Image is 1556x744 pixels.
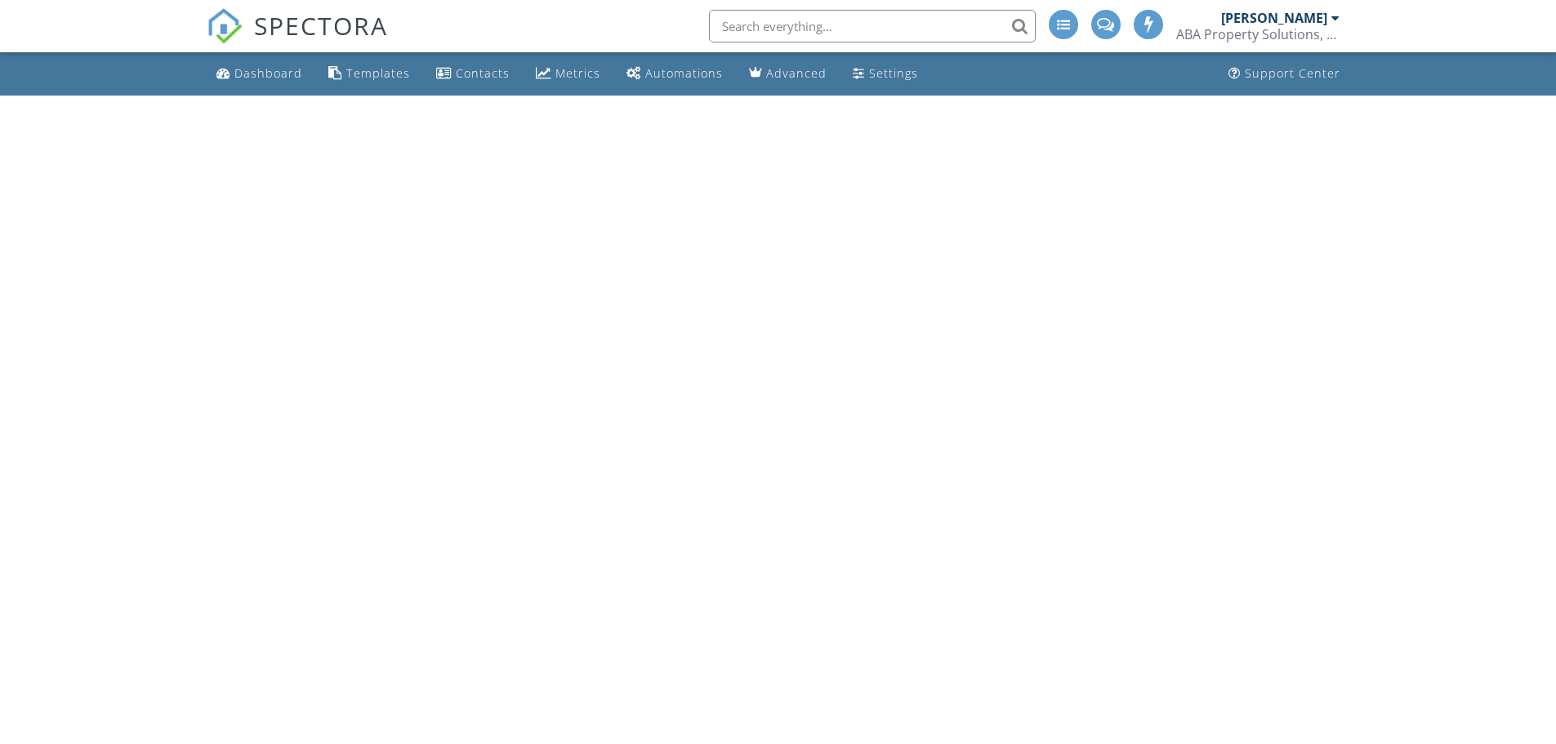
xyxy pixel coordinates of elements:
[456,65,510,81] div: Contacts
[1245,65,1340,81] div: Support Center
[430,59,516,89] a: Contacts
[207,22,388,56] a: SPECTORA
[742,59,833,89] a: Advanced
[254,8,388,42] span: SPECTORA
[1222,59,1347,89] a: Support Center
[709,10,1036,42] input: Search everything...
[1176,26,1340,42] div: ABA Property Solutions, LLC
[207,8,243,44] img: The Best Home Inspection Software - Spectora
[346,65,410,81] div: Templates
[645,65,723,81] div: Automations
[846,59,925,89] a: Settings
[210,59,309,89] a: Dashboard
[766,65,827,81] div: Advanced
[322,59,417,89] a: Templates
[234,65,302,81] div: Dashboard
[529,59,607,89] a: Metrics
[1221,10,1327,26] div: [PERSON_NAME]
[555,65,600,81] div: Metrics
[620,59,729,89] a: Automations (Advanced)
[869,65,918,81] div: Settings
